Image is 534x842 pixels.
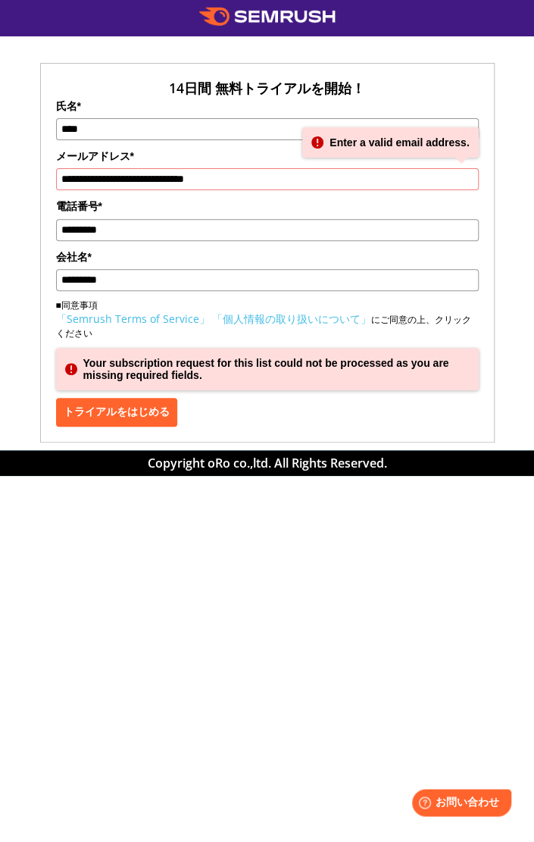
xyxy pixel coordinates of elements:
div: Enter a valid email address. [302,127,478,158]
label: 電話番号* [56,198,479,214]
a: 「Semrush Terms of Service」 [56,311,210,326]
div: Your subscription request for this list could not be processed as you are missing required fields. [56,348,479,390]
iframe: Help widget launcher [399,783,517,825]
button: トライアルをはじめる [56,398,177,427]
span: Copyright oRo co.,ltd. All Rights Reserved. [148,455,387,471]
span: 14日間 無料トライアルを開始！ [169,79,365,97]
p: ■同意事項 にご同意の上、クリックください [56,299,479,340]
a: 「個人情報の取り扱いについて」 [212,311,371,326]
label: メールアドレス* [56,148,479,164]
